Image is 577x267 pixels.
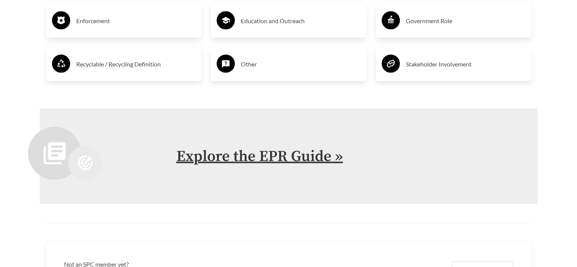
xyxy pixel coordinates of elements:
[76,58,196,70] h3: Recyclable / Recycling Definition
[76,15,196,27] h3: Enforcement
[241,58,360,70] h3: Other
[406,15,525,27] h3: Government Role
[406,58,525,70] h3: Stakeholder Involvement
[241,15,360,27] h3: Education and Outreach
[176,147,343,166] a: Explore the EPR Guide »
